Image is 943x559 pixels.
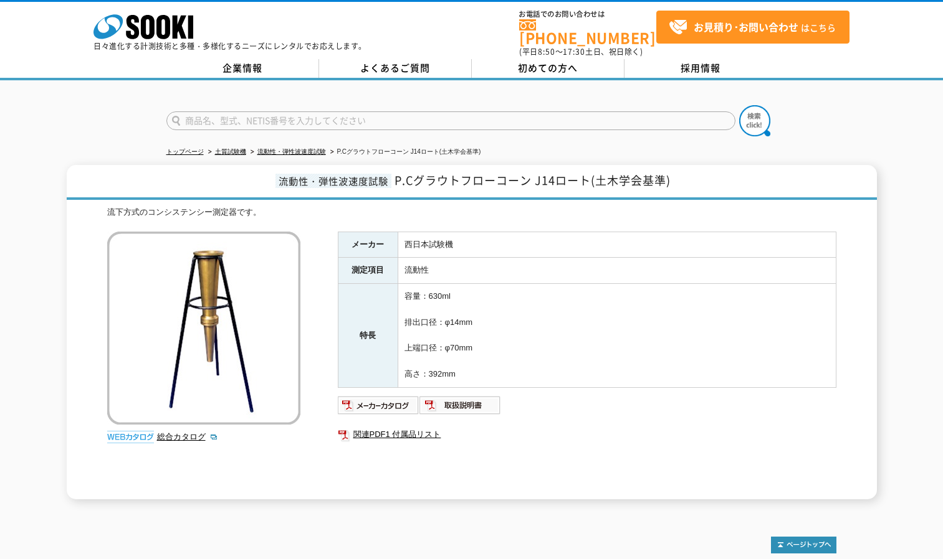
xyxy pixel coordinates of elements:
[338,426,836,443] a: 関連PDF1 付属品リスト
[93,42,366,50] p: 日々進化する計測技術と多種・多様化するニーズにレンタルでお応えします。
[398,232,836,258] td: 西日本試験機
[739,105,770,136] img: btn_search.png
[107,232,300,425] img: P.Cグラウトフローコーン J14ロート(土木学会基準)
[656,11,850,44] a: お見積り･お問い合わせはこちら
[157,432,218,441] a: 総合カタログ
[519,19,656,45] a: [PHONE_NUMBER]
[694,19,798,34] strong: お見積り･お問い合わせ
[519,11,656,18] span: お電話でのお問い合わせは
[771,537,836,553] img: トップページへ
[338,232,398,258] th: メーカー
[166,59,319,78] a: 企業情報
[166,111,735,130] input: 商品名、型式、NETIS番号を入力してください
[419,403,501,413] a: 取扱説明書
[398,258,836,284] td: 流動性
[518,61,578,75] span: 初めての方へ
[338,258,398,284] th: 測定項目
[275,174,391,188] span: 流動性・弾性波速度試験
[669,18,836,37] span: はこちら
[563,46,585,57] span: 17:30
[338,395,419,415] img: メーカーカタログ
[538,46,555,57] span: 8:50
[319,59,472,78] a: よくあるご質問
[328,146,481,159] li: P.Cグラウトフローコーン J14ロート(土木学会基準)
[398,284,836,388] td: 容量：630ml 排出口径：φ14mm 上端口径：φ70mm 高さ：392mm
[215,148,246,155] a: 土質試験機
[338,284,398,388] th: 特長
[257,148,326,155] a: 流動性・弾性波速度試験
[166,148,204,155] a: トップページ
[419,395,501,415] img: 取扱説明書
[395,172,671,189] span: P.Cグラウトフローコーン J14ロート(土木学会基準)
[107,206,836,219] div: 流下方式のコンシステンシー測定器です。
[472,59,625,78] a: 初めての方へ
[625,59,777,78] a: 採用情報
[338,403,419,413] a: メーカーカタログ
[519,46,643,57] span: (平日 ～ 土日、祝日除く)
[107,431,154,443] img: webカタログ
